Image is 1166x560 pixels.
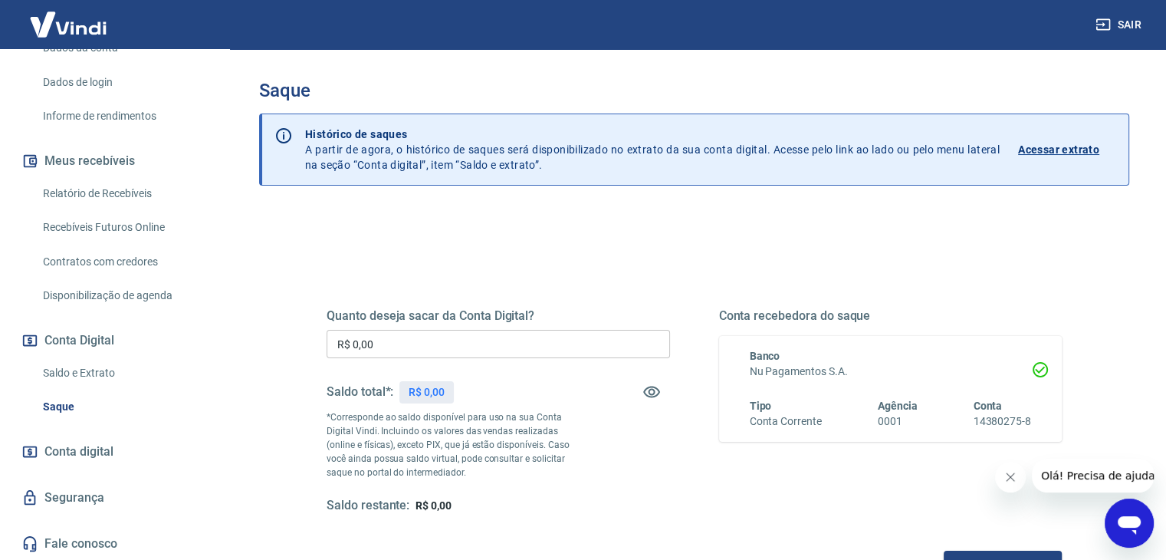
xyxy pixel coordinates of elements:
[750,364,1032,380] h6: Nu Pagamentos S.A.
[1018,127,1116,173] a: Acessar extrato
[18,144,211,178] button: Meus recebíveis
[995,462,1026,492] iframe: Close message
[878,400,918,412] span: Agência
[327,308,670,324] h5: Quanto deseja sacar da Conta Digital?
[44,441,113,463] span: Conta digital
[878,413,918,430] h6: 0001
[750,400,772,412] span: Tipo
[305,127,1000,142] p: Histórico de saques
[37,357,211,389] a: Saldo e Extrato
[37,67,211,98] a: Dados de login
[259,80,1129,101] h3: Saque
[37,391,211,423] a: Saque
[18,324,211,357] button: Conta Digital
[973,400,1002,412] span: Conta
[305,127,1000,173] p: A partir de agora, o histórico de saques será disponibilizado no extrato da sua conta digital. Ac...
[719,308,1063,324] h5: Conta recebedora do saque
[18,435,211,469] a: Conta digital
[327,410,584,479] p: *Corresponde ao saldo disponível para uso na sua Conta Digital Vindi. Incluindo os valores das ve...
[327,498,409,514] h5: Saldo restante:
[1092,11,1148,39] button: Sair
[18,1,118,48] img: Vindi
[327,384,393,400] h5: Saldo total*:
[37,212,211,243] a: Recebíveis Futuros Online
[37,246,211,278] a: Contratos com credores
[415,499,452,512] span: R$ 0,00
[750,413,822,430] h6: Conta Corrente
[18,481,211,515] a: Segurança
[37,280,211,311] a: Disponibilização de agenda
[1018,142,1099,157] p: Acessar extrato
[1032,459,1154,492] iframe: Message from company
[37,100,211,132] a: Informe de rendimentos
[37,178,211,209] a: Relatório de Recebíveis
[9,11,129,23] span: Olá! Precisa de ajuda?
[1105,499,1154,548] iframe: Button to launch messaging window
[409,384,445,400] p: R$ 0,00
[973,413,1031,430] h6: 14380275-8
[750,350,780,362] span: Banco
